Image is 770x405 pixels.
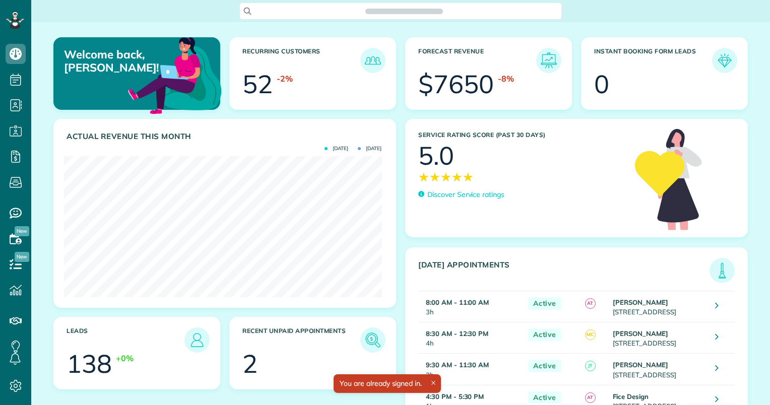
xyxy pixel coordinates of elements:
[610,354,708,385] td: [STREET_ADDRESS]
[426,329,488,337] strong: 8:30 AM - 12:30 PM
[712,260,732,281] img: icon_todays_appointments-901f7ab196bb0bea1936b74009e4eb5ffbc2d2711fa7634e0d609ed5ef32b18b.png
[528,297,561,310] span: Active
[426,392,484,400] strong: 4:30 PM - 5:30 PM
[15,226,29,236] span: New
[539,50,559,71] img: icon_forecast_revenue-8c13a41c7ed35a8dcfafea3cbb826a0462acb37728057bba2d056411b612bbbe.png
[613,392,649,400] strong: Fice Design
[613,361,668,369] strong: [PERSON_NAME]
[242,48,360,73] h3: Recurring Customers
[463,168,474,186] span: ★
[363,330,383,350] img: icon_unpaid_appointments-47b8ce3997adf2238b356f14209ab4cced10bd1f174958f3ca8f1d0dd7fffeee.png
[418,322,523,354] td: 4h
[418,48,536,73] h3: Forecast Revenue
[418,189,504,200] a: Discover Service ratings
[15,252,29,262] span: New
[358,146,381,151] span: [DATE]
[429,168,440,186] span: ★
[426,298,489,306] strong: 8:00 AM - 11:00 AM
[585,392,596,403] span: AT
[418,260,710,283] h3: [DATE] Appointments
[418,354,523,385] td: 2h
[375,6,432,16] span: Search ZenMaid…
[64,48,166,75] p: Welcome back, [PERSON_NAME]!
[334,374,441,393] div: You are already signed in.
[187,330,207,350] img: icon_leads-1bed01f49abd5b7fead27621c3d59655bb73ed531f8eeb49469d10e621d6b896.png
[418,168,429,186] span: ★
[427,189,504,200] p: Discover Service ratings
[528,360,561,372] span: Active
[277,73,293,85] div: -2%
[594,48,712,73] h3: Instant Booking Form Leads
[528,391,561,404] span: Active
[325,146,348,151] span: [DATE]
[426,361,489,369] strong: 9:30 AM - 11:30 AM
[242,327,360,353] h3: Recent unpaid appointments
[610,291,708,322] td: [STREET_ADDRESS]
[116,353,134,364] div: +0%
[67,351,112,376] div: 138
[528,328,561,341] span: Active
[418,131,625,139] h3: Service Rating score (past 30 days)
[715,50,735,71] img: icon_form_leads-04211a6a04a5b2264e4ee56bc0799ec3eb69b7e499cbb523a139df1d13a81ae0.png
[594,72,609,97] div: 0
[498,73,514,85] div: -8%
[418,72,494,97] div: $7650
[585,298,596,309] span: AT
[242,351,258,376] div: 2
[363,50,383,71] img: icon_recurring_customers-cf858462ba22bcd05b5a5880d41d6543d210077de5bb9ebc9590e49fd87d84ed.png
[613,329,668,337] strong: [PERSON_NAME]
[610,322,708,354] td: [STREET_ADDRESS]
[67,327,184,353] h3: Leads
[126,26,224,123] img: dashboard_welcome-42a62b7d889689a78055ac9021e634bf52bae3f8056760290aed330b23ab8690.png
[585,361,596,371] span: JT
[67,132,386,141] h3: Actual Revenue this month
[242,72,273,97] div: 52
[418,291,523,322] td: 3h
[440,168,452,186] span: ★
[452,168,463,186] span: ★
[613,298,668,306] strong: [PERSON_NAME]
[418,143,454,168] div: 5.0
[585,329,596,340] span: MC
